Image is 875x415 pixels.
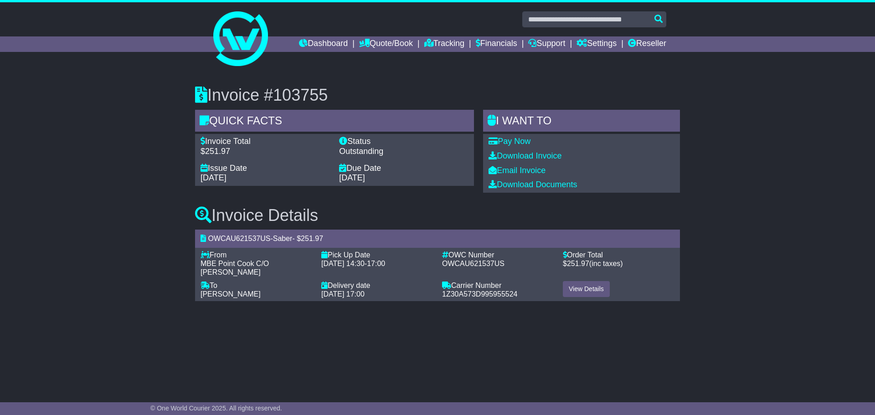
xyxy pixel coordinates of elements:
[201,251,312,259] div: From
[321,290,365,298] span: [DATE] 17:00
[321,260,365,267] span: [DATE] 14:30
[195,86,680,104] h3: Invoice #103755
[359,36,413,52] a: Quote/Book
[195,230,680,247] div: - - $
[208,235,270,242] span: OWCAU621537US
[563,281,610,297] a: View Details
[201,173,330,183] div: [DATE]
[273,235,293,242] span: Saber
[339,164,468,174] div: Due Date
[528,36,565,52] a: Support
[442,260,504,267] span: OWCAU621537US
[489,151,561,160] a: Download Invoice
[201,290,261,298] span: [PERSON_NAME]
[321,251,433,259] div: Pick Up Date
[576,36,617,52] a: Settings
[201,147,330,157] div: $251.97
[150,405,282,412] span: © One World Courier 2025. All rights reserved.
[628,36,666,52] a: Reseller
[301,235,323,242] span: 251.97
[339,173,468,183] div: [DATE]
[195,206,680,225] h3: Invoice Details
[489,166,546,175] a: Email Invoice
[367,260,385,267] span: 17:00
[563,251,674,259] div: Order Total
[567,260,589,267] span: 251.97
[339,147,468,157] div: Outstanding
[195,110,474,134] div: Quick Facts
[201,164,330,174] div: Issue Date
[339,137,468,147] div: Status
[321,259,433,268] div: -
[442,251,554,259] div: OWC Number
[201,260,269,276] span: MBE Point Cook C/O [PERSON_NAME]
[299,36,348,52] a: Dashboard
[424,36,464,52] a: Tracking
[201,137,330,147] div: Invoice Total
[201,281,312,290] div: To
[442,281,554,290] div: Carrier Number
[489,180,577,189] a: Download Documents
[563,259,674,268] div: $ (inc taxes)
[483,110,680,134] div: I WANT to
[442,290,517,298] span: 1Z30A573D995955524
[476,36,517,52] a: Financials
[321,281,433,290] div: Delivery date
[489,137,530,146] a: Pay Now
